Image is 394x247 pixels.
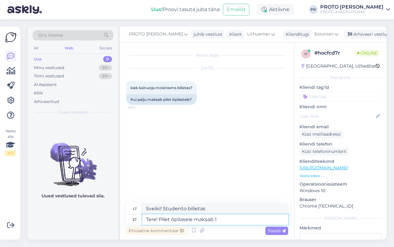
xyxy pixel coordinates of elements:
[300,130,343,138] div: Küsi meiliaadressi
[59,109,87,115] span: Uued vestlused
[151,6,220,13] div: Proovi tasuta juba täna:
[128,105,151,110] span: 16:02
[34,99,59,105] div: Arhiveeritud
[300,216,382,221] div: [PERSON_NAME]
[151,6,163,12] b: Uus!
[315,31,333,38] span: Estonian
[126,227,186,235] div: Privaatne kommentaar
[28,132,118,187] img: No chats
[320,5,384,10] div: PROTO [PERSON_NAME]
[191,31,223,38] div: juhib vestlust
[257,4,294,15] div: Aktiivne
[133,214,137,225] div: et
[63,44,74,52] div: Web
[304,51,308,56] span: h
[42,193,105,199] p: Uued vestlused tulevad siia.
[5,128,16,156] div: Vaata siia
[355,50,380,56] span: Online
[223,4,249,15] button: Emailid
[34,90,43,96] div: Kõik
[300,225,382,231] p: Märkmed
[300,165,348,171] a: [URL][DOMAIN_NAME]
[129,31,183,38] span: PROTO [PERSON_NAME]
[126,65,288,71] div: [DATE]
[300,181,382,187] p: Operatsioonisüsteem
[131,85,192,90] span: kiek kainuoja mokiniams bilietas?
[300,147,349,156] div: Küsi telefoninumbrit
[126,94,197,105] div: Kui palju maksab pilet õpilastele?
[227,31,242,38] div: Klient
[300,84,382,91] p: Kliendi tag'id
[300,187,382,194] p: Windows 10
[33,44,40,52] div: All
[34,82,57,88] div: AI Assistent
[344,30,392,39] div: Arhiveeri vestlus
[98,44,113,52] div: Socials
[142,204,288,214] textarea: Sveiki! Studento bilietas
[38,32,63,39] span: Otsi kliente
[301,63,376,69] div: [GEOGRAPHIC_DATA], Užliedžiai
[300,75,382,80] div: Kliendi info
[314,49,355,57] div: # hocfcd7r
[247,31,270,38] span: Lithuanian
[5,150,16,156] div: 2 / 3
[99,65,112,71] div: 99+
[300,173,382,179] p: Vaata edasi ...
[126,52,288,58] div: Vestlus algas
[320,10,384,14] div: PROTO AVASTUSTEHAS
[99,73,112,79] div: 99+
[142,214,288,225] textarea: Tere! Pilet õpilasele maksab
[34,56,42,62] div: Uus
[300,203,382,209] p: Chrome [TECHNICAL_ID]
[34,65,64,71] div: Minu vestlused
[300,196,382,203] p: Brauser
[300,124,382,130] p: Kliendi email
[300,92,382,101] input: Lisa tag
[103,56,112,62] div: 0
[34,73,64,79] div: Tiimi vestlused
[320,5,390,14] a: PROTO [PERSON_NAME]PROTO AVASTUSTEHAS
[309,5,318,14] div: PK
[300,113,375,120] input: Lisa nimi
[300,104,382,110] p: Kliendi nimi
[300,141,382,147] p: Kliendi telefon
[5,31,17,43] img: Askly Logo
[268,228,286,233] span: Saada
[300,158,382,165] p: Klienditeekond
[133,204,137,214] div: lt
[283,31,309,38] div: Klienditugi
